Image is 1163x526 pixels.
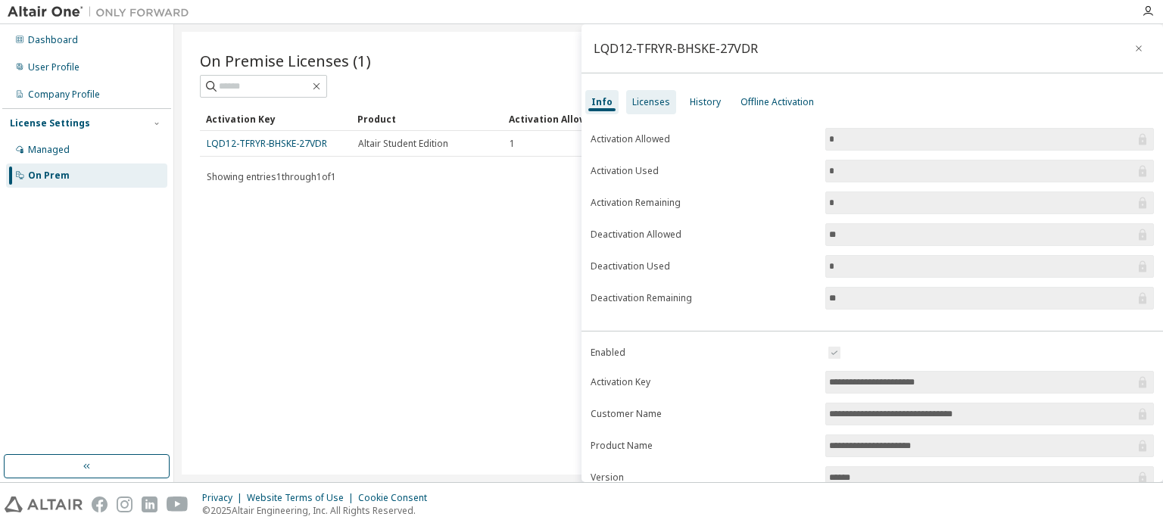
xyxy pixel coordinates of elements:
[8,5,197,20] img: Altair One
[92,496,108,512] img: facebook.svg
[591,347,816,359] label: Enabled
[591,133,816,145] label: Activation Allowed
[247,492,358,504] div: Website Terms of Use
[591,292,816,304] label: Deactivation Remaining
[591,260,816,272] label: Deactivation Used
[206,107,345,131] div: Activation Key
[591,408,816,420] label: Customer Name
[28,144,70,156] div: Managed
[509,107,648,131] div: Activation Allowed
[200,50,371,71] span: On Premise Licenses (1)
[28,61,80,73] div: User Profile
[632,96,670,108] div: Licenses
[591,472,816,484] label: Version
[117,496,133,512] img: instagram.svg
[202,492,247,504] div: Privacy
[591,229,816,241] label: Deactivation Allowed
[202,504,436,517] p: © 2025 Altair Engineering, Inc. All Rights Reserved.
[28,89,100,101] div: Company Profile
[357,107,497,131] div: Product
[358,492,436,504] div: Cookie Consent
[142,496,157,512] img: linkedin.svg
[594,42,758,54] div: LQD12-TFRYR-BHSKE-27VDR
[207,137,327,150] a: LQD12-TFRYR-BHSKE-27VDR
[28,34,78,46] div: Dashboard
[10,117,90,129] div: License Settings
[591,165,816,177] label: Activation Used
[5,496,83,512] img: altair_logo.svg
[591,197,816,209] label: Activation Remaining
[741,96,814,108] div: Offline Activation
[591,376,816,388] label: Activation Key
[510,138,515,150] span: 1
[690,96,721,108] div: History
[167,496,189,512] img: youtube.svg
[591,96,613,108] div: Info
[358,138,448,150] span: Altair Student Edition
[28,170,70,182] div: On Prem
[591,440,816,452] label: Product Name
[207,170,336,183] span: Showing entries 1 through 1 of 1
